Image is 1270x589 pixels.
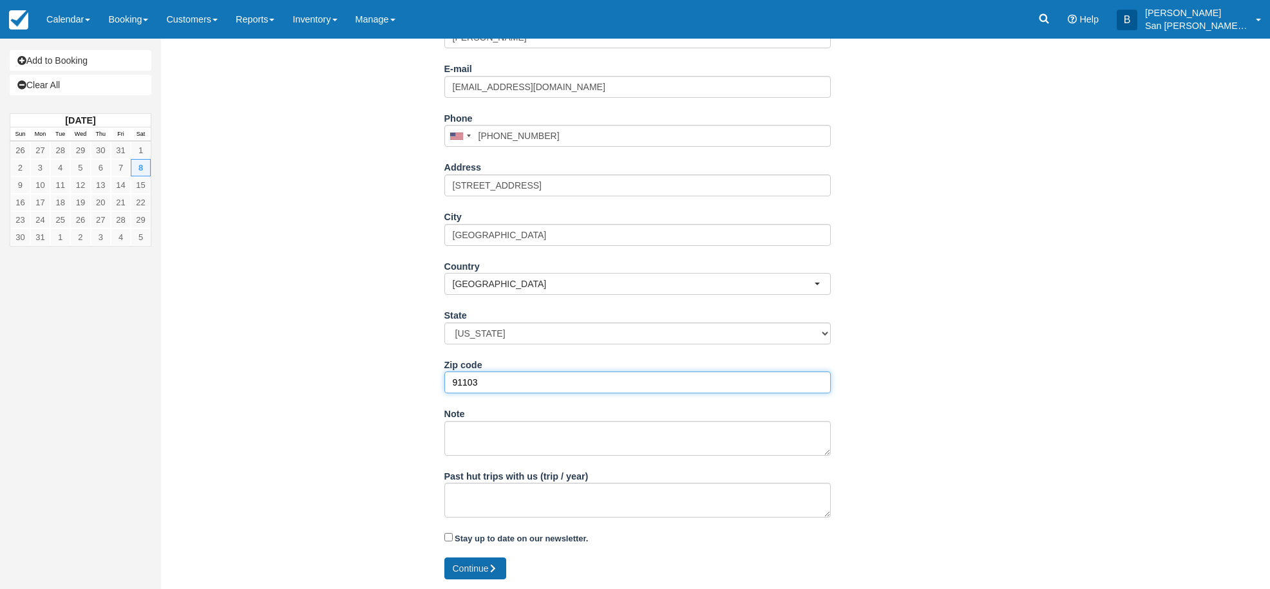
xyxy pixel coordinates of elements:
[50,127,70,142] th: Tue
[30,176,50,194] a: 10
[30,194,50,211] a: 17
[1117,10,1137,30] div: B
[30,127,50,142] th: Mon
[131,194,151,211] a: 22
[111,176,131,194] a: 14
[65,115,95,126] strong: [DATE]
[453,277,814,290] span: [GEOGRAPHIC_DATA]
[1145,19,1248,32] p: San [PERSON_NAME] Hut Systems
[70,127,90,142] th: Wed
[111,142,131,159] a: 31
[1145,6,1248,19] p: [PERSON_NAME]
[10,127,30,142] th: Sun
[445,126,475,146] div: United States: +1
[444,156,482,174] label: Address
[111,194,131,211] a: 21
[70,211,90,229] a: 26
[444,533,453,541] input: Stay up to date on our newsletter.
[10,159,30,176] a: 2
[91,142,111,159] a: 30
[10,176,30,194] a: 9
[111,211,131,229] a: 28
[10,194,30,211] a: 16
[10,75,151,95] a: Clear All
[444,273,831,295] button: [GEOGRAPHIC_DATA]
[444,354,482,372] label: Zip code
[444,557,506,579] button: Continue
[111,127,131,142] th: Fri
[70,159,90,176] a: 5
[30,211,50,229] a: 24
[131,229,151,246] a: 5
[10,229,30,246] a: 30
[70,229,90,246] a: 2
[50,176,70,194] a: 11
[444,256,480,274] label: Country
[111,229,131,246] a: 4
[91,127,111,142] th: Thu
[91,194,111,211] a: 20
[91,211,111,229] a: 27
[111,159,131,176] a: 7
[444,108,473,126] label: Phone
[10,142,30,159] a: 26
[10,50,151,71] a: Add to Booking
[70,194,90,211] a: 19
[91,229,111,246] a: 3
[70,176,90,194] a: 12
[30,159,50,176] a: 3
[70,142,90,159] a: 29
[1079,14,1099,24] span: Help
[30,142,50,159] a: 27
[91,159,111,176] a: 6
[131,142,151,159] a: 1
[50,194,70,211] a: 18
[444,465,589,483] label: Past hut trips with us (trip / year)
[10,211,30,229] a: 23
[444,58,472,76] label: E-mail
[131,127,151,142] th: Sat
[50,159,70,176] a: 4
[50,229,70,246] a: 1
[131,211,151,229] a: 29
[50,211,70,229] a: 25
[131,159,151,176] a: 8
[444,304,467,323] label: State
[9,10,28,30] img: checkfront-main-nav-mini-logo.png
[1068,15,1077,24] i: Help
[50,142,70,159] a: 28
[444,403,465,421] label: Note
[30,229,50,246] a: 31
[91,176,111,194] a: 13
[131,176,151,194] a: 15
[455,534,588,543] strong: Stay up to date on our newsletter.
[444,206,462,224] label: City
